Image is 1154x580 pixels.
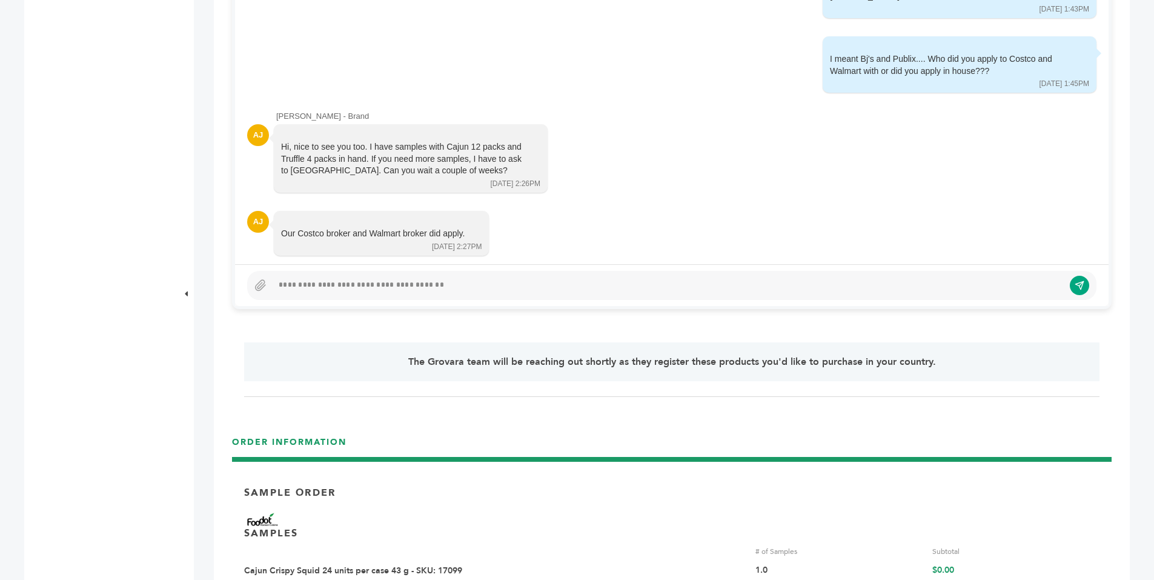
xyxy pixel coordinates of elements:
div: 1.0 [755,565,923,577]
div: [DATE] 1:45PM [1040,79,1089,89]
div: [DATE] 2:27PM [432,242,482,252]
div: Our Costco broker and Walmart broker did apply. [281,228,465,240]
div: [DATE] 2:26PM [491,179,540,189]
div: [DATE] 1:43PM [1040,4,1089,15]
a: Cajun Crispy Squid 24 units per case 43 g - SKU: 17099 [244,565,462,576]
div: [PERSON_NAME] - Brand [276,111,1096,122]
h3: ORDER INFORMATION [232,436,1112,458]
div: AJ [247,124,269,146]
p: Sample Order [244,486,336,499]
div: Hi, nice to see you too. I have samples with Cajun 12 packs and Truffle 4 packs in hand. If you n... [281,141,523,177]
div: I meant Bj's and Publix.... Who did you apply to Costco and Walmart with or did you apply in hous... [830,53,1072,77]
p: The Grovara team will be reaching out shortly as they register these products you'd like to purch... [278,355,1065,369]
div: AJ [247,211,269,233]
div: $0.00 [932,565,1099,577]
div: Subtotal [932,546,1099,557]
p: SAMPLES [244,527,298,540]
img: Brand Name [244,513,280,526]
div: # of Samples [755,546,923,557]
